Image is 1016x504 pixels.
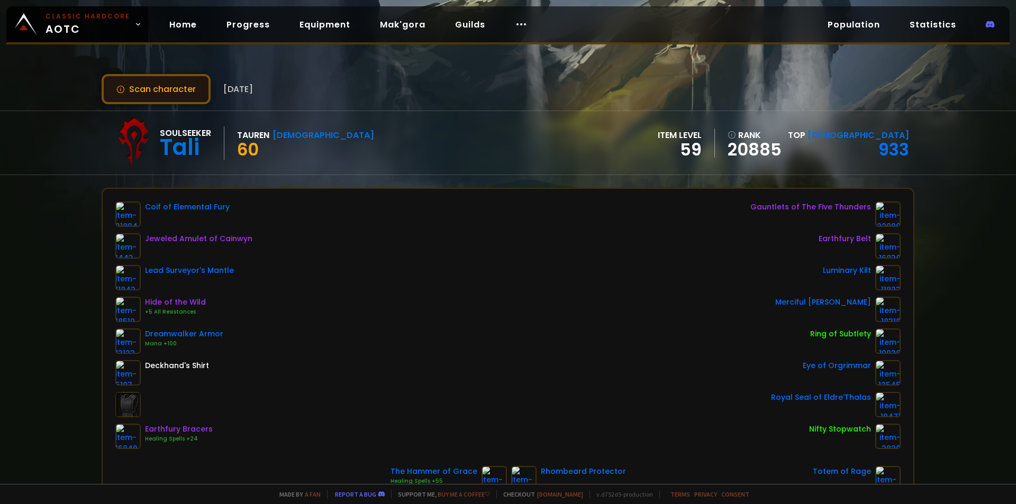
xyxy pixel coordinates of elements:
div: Merciful [PERSON_NAME] [775,297,871,308]
div: Healing Spells +55 [391,477,477,485]
div: Earthfury Belt [819,233,871,244]
img: item-21804 [115,201,141,227]
div: [DEMOGRAPHIC_DATA] [273,129,374,142]
span: Support me, [391,490,490,498]
div: rank [728,129,782,142]
img: item-18471 [875,392,901,417]
div: Rhombeard Protector [541,466,626,477]
a: Guilds [447,14,494,35]
a: Home [161,14,205,35]
span: Checkout [496,490,583,498]
div: +5 All Resistances [145,308,206,316]
img: item-11842 [115,265,141,290]
a: [DOMAIN_NAME] [537,490,583,498]
img: item-13205 [511,466,537,491]
a: Classic HardcoreAOTC [6,6,148,42]
div: Tauren [237,129,269,142]
div: Eye of Orgrimmar [803,360,871,371]
img: item-16838 [875,233,901,259]
div: Earthfury Bracers [145,424,213,435]
div: Hide of the Wild [145,297,206,308]
div: Ring of Subtlety [810,328,871,340]
img: item-1443 [115,233,141,259]
a: Statistics [901,14,965,35]
div: Healing Spells +24 [145,435,213,443]
span: Made by [273,490,321,498]
a: 20885 [728,142,782,158]
div: Dreamwalker Armor [145,328,223,340]
div: Soulseeker [160,126,211,140]
span: AOTC [46,12,130,37]
a: Report a bug [335,490,376,498]
div: item level [658,129,702,142]
a: Buy me a coffee [438,490,490,498]
img: item-19038 [875,328,901,354]
div: Luminary Kilt [823,265,871,276]
button: Scan character [102,74,211,104]
div: Royal Seal of Eldre'Thalas [771,392,871,403]
div: Lead Surveyor's Mantle [145,265,234,276]
img: item-16840 [115,424,141,449]
div: Coif of Elemental Fury [145,201,230,213]
div: Tali [160,140,211,155]
a: Progress [218,14,278,35]
div: 59 [658,142,702,158]
span: [DATE] [223,83,253,96]
div: Mana +100 [145,340,223,348]
img: item-12545 [875,360,901,386]
div: Deckhand's Shirt [145,360,209,371]
img: item-11923 [482,466,507,491]
div: The Hammer of Grace [391,466,477,477]
span: [DEMOGRAPHIC_DATA] [808,129,909,141]
div: Totem of Rage [813,466,871,477]
img: item-22099 [875,201,901,227]
a: Mak'gora [371,14,434,35]
a: Terms [670,490,690,498]
div: Jeweled Amulet of Cainwyn [145,233,252,244]
div: Top [788,129,909,142]
a: 933 [878,138,909,161]
img: item-5107 [115,360,141,386]
img: item-18510 [115,297,141,322]
a: a fan [305,490,321,498]
a: Population [819,14,888,35]
div: Nifty Stopwatch [809,424,871,435]
a: Consent [721,490,749,498]
div: Gauntlets of The Five Thunders [750,201,871,213]
a: Privacy [694,490,717,498]
a: Equipment [291,14,359,35]
img: item-2820 [875,424,901,449]
img: item-18318 [875,297,901,322]
span: 60 [237,138,259,161]
small: Classic Hardcore [46,12,130,21]
img: item-13123 [115,328,141,354]
img: item-11823 [875,265,901,290]
img: item-22395 [875,466,901,491]
span: v. d752d5 - production [589,490,653,498]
